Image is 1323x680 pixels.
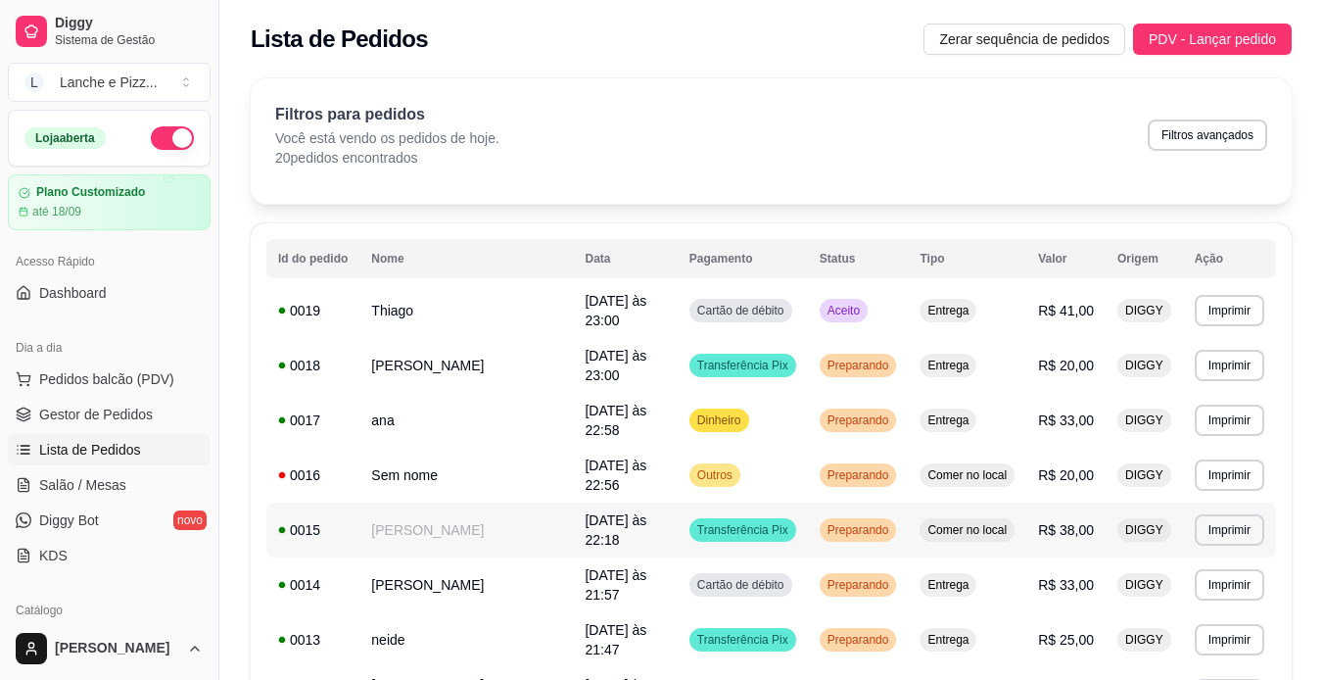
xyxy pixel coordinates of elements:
[278,301,348,320] div: 0019
[39,510,99,530] span: Diggy Bot
[39,440,141,460] span: Lista de Pedidos
[39,283,107,303] span: Dashboard
[1038,413,1094,428] span: R$ 33,00
[693,413,745,428] span: Dinheiro
[1038,577,1094,593] span: R$ 33,00
[39,546,68,565] span: KDS
[693,632,792,648] span: Transferência Pix
[278,575,348,595] div: 0014
[55,15,203,32] span: Diggy
[923,632,972,648] span: Entrega
[1038,522,1094,538] span: R$ 38,00
[39,369,174,389] span: Pedidos balcão (PDV)
[1038,358,1094,373] span: R$ 20,00
[275,148,499,168] p: 20 pedidos encontrados
[573,239,677,278] th: Data
[923,467,1011,483] span: Comer no local
[8,625,211,672] button: [PERSON_NAME]
[8,399,211,430] a: Gestor de Pedidos
[251,24,428,55] h2: Lista de Pedidos
[1195,295,1264,326] button: Imprimir
[36,185,145,200] article: Plano Customizado
[1195,350,1264,381] button: Imprimir
[585,458,646,493] span: [DATE] às 22:56
[824,577,893,593] span: Preparando
[359,448,573,503] td: Sem nome
[939,28,1110,50] span: Zerar sequência de pedidos
[585,293,646,328] span: [DATE] às 23:00
[585,512,646,548] span: [DATE] às 22:18
[1183,239,1276,278] th: Ação
[1106,239,1183,278] th: Origem
[824,303,864,318] span: Aceito
[1195,405,1264,436] button: Imprimir
[1038,632,1094,648] span: R$ 25,00
[8,434,211,465] a: Lista de Pedidos
[923,522,1011,538] span: Comer no local
[824,413,893,428] span: Preparando
[585,567,646,603] span: [DATE] às 21:57
[824,467,893,483] span: Preparando
[923,413,972,428] span: Entrega
[923,358,972,373] span: Entrega
[151,126,194,150] button: Alterar Status
[1195,514,1264,546] button: Imprimir
[824,632,893,648] span: Preparando
[8,505,211,536] a: Diggy Botnovo
[359,612,573,667] td: neide
[1121,632,1167,648] span: DIGGY
[359,338,573,393] td: [PERSON_NAME]
[1121,303,1167,318] span: DIGGY
[8,364,211,395] button: Pedidos balcão (PDV)
[693,303,788,318] span: Cartão de débito
[693,522,792,538] span: Transferência Pix
[1148,120,1267,151] button: Filtros avançados
[8,540,211,571] a: KDS
[278,465,348,485] div: 0016
[359,393,573,448] td: ana
[1195,569,1264,601] button: Imprimir
[585,348,646,383] span: [DATE] às 23:00
[585,622,646,657] span: [DATE] às 21:47
[1121,577,1167,593] span: DIGGY
[923,24,1125,55] button: Zerar sequência de pedidos
[678,239,808,278] th: Pagamento
[278,630,348,650] div: 0013
[24,73,44,92] span: L
[8,332,211,364] div: Dia a dia
[359,283,573,338] td: Thiago
[359,503,573,558] td: [PERSON_NAME]
[908,239,1026,278] th: Tipo
[1121,522,1167,538] span: DIGGY
[808,239,909,278] th: Status
[1133,24,1292,55] button: PDV - Lançar pedido
[693,467,736,483] span: Outros
[39,475,126,495] span: Salão / Mesas
[8,595,211,626] div: Catálogo
[359,239,573,278] th: Nome
[39,405,153,424] span: Gestor de Pedidos
[60,73,158,92] div: Lanche e Pizz ...
[824,358,893,373] span: Preparando
[278,411,348,430] div: 0017
[8,469,211,501] a: Salão / Mesas
[693,577,788,593] span: Cartão de débito
[55,640,179,657] span: [PERSON_NAME]
[923,577,972,593] span: Entrega
[8,277,211,309] a: Dashboard
[585,403,646,438] span: [DATE] às 22:58
[1121,413,1167,428] span: DIGGY
[1121,467,1167,483] span: DIGGY
[8,8,211,55] a: DiggySistema de Gestão
[1195,624,1264,656] button: Imprimir
[1026,239,1106,278] th: Valor
[55,32,203,48] span: Sistema de Gestão
[824,522,893,538] span: Preparando
[24,127,106,149] div: Loja aberta
[8,246,211,277] div: Acesso Rápido
[266,239,359,278] th: Id do pedido
[693,358,792,373] span: Transferência Pix
[278,520,348,540] div: 0015
[275,103,499,126] p: Filtros para pedidos
[278,356,348,375] div: 0018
